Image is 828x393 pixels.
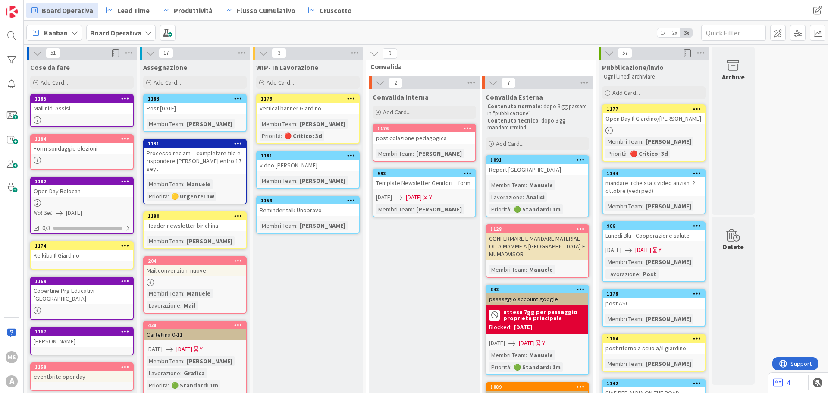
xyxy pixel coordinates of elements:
[603,335,705,343] div: 1164
[524,192,547,202] div: Analisi
[406,193,422,202] span: [DATE]
[298,221,348,230] div: [PERSON_NAME]
[642,314,643,324] span: :
[174,5,213,16] span: Produttività
[605,149,627,158] div: Priorità
[42,223,50,233] span: 0/3
[117,5,150,16] span: Lead Time
[144,148,246,174] div: Processo reclami - completare file e rispondere [PERSON_NAME] entro 17 seyt
[603,298,705,309] div: post ASC
[605,314,642,324] div: Membri Team
[487,117,587,132] p: : dopo 3 gg mandare remind
[489,339,505,348] span: [DATE]
[489,350,526,360] div: Membri Team
[643,314,693,324] div: [PERSON_NAME]
[261,96,359,102] div: 1179
[147,289,183,298] div: Membri Team
[486,286,588,305] div: 842passaggio account google
[257,103,359,114] div: Vertical banner Giardino
[722,72,745,82] div: Archive
[605,201,642,211] div: Membri Team
[148,96,246,102] div: 1183
[640,269,659,279] div: Post
[510,362,511,372] span: :
[257,160,359,171] div: video [PERSON_NAME]
[6,375,18,387] div: A
[26,3,98,18] a: Board Operativa
[31,328,133,347] div: 1167[PERSON_NAME]
[373,170,475,177] div: 992
[169,380,220,390] div: 🟢 Standard: 1m
[144,257,246,265] div: 204
[376,204,413,214] div: Membri Team
[296,221,298,230] span: :
[607,106,705,112] div: 1177
[490,157,588,163] div: 1091
[605,359,642,368] div: Membri Team
[607,170,705,176] div: 1144
[147,236,183,246] div: Membri Team
[489,180,526,190] div: Membri Team
[723,242,744,252] div: Delete
[490,226,588,232] div: 1128
[31,143,133,154] div: Form sondaggio elezioni
[373,125,475,144] div: 1176post colazione pedagogica
[31,185,133,197] div: Open Day Bolocan
[487,103,541,110] strong: Contenuto normale
[486,233,588,260] div: CONFERMARE E MANDARE MATERIALI OD A MAMME A [GEOGRAPHIC_DATA] E MUMADVISOR
[31,242,133,250] div: 1174
[607,336,705,342] div: 1164
[257,152,359,171] div: 1181video [PERSON_NAME]
[46,48,60,58] span: 51
[370,62,585,71] span: Convalida
[607,291,705,297] div: 1178
[147,179,183,189] div: Membri Team
[605,245,621,255] span: [DATE]
[260,119,296,129] div: Membri Team
[257,204,359,216] div: Reminder talk Unobravo
[144,140,246,174] div: 1131Processo reclami - completare file e rispondere [PERSON_NAME] entro 17 seyt
[35,136,133,142] div: 1184
[176,345,192,354] span: [DATE]
[639,269,640,279] span: :
[413,149,414,158] span: :
[42,5,93,16] span: Board Operativa
[526,180,527,190] span: :
[30,63,70,72] span: Cose da fare
[489,192,523,202] div: Lavorazione
[35,179,133,185] div: 1182
[185,119,235,129] div: [PERSON_NAME]
[147,368,180,378] div: Lavorazione
[303,3,357,18] a: Cruscotto
[486,225,588,233] div: 1128
[183,236,185,246] span: :
[147,356,183,366] div: Membri Team
[514,323,532,332] div: [DATE]
[496,140,524,148] span: Add Card...
[669,28,681,37] span: 2x
[486,293,588,305] div: passaggio account google
[503,309,586,321] b: attesa 7gg per passaggio proprietà principale
[144,212,246,231] div: 1180Header newsletter birichina
[602,63,664,72] span: Pubblicazione/invio
[144,265,246,276] div: Mail convenzioni nuove
[604,73,704,80] p: Ogni lunedì archiviare
[373,125,475,132] div: 1176
[429,193,432,202] div: Y
[148,322,246,328] div: 428
[527,180,555,190] div: Manuele
[489,323,511,332] div: Blocked:
[486,156,588,175] div: 1091Report [GEOGRAPHIC_DATA]
[487,117,539,124] strong: Contenuto tecnico
[144,329,246,340] div: Cartellina 0-11
[486,156,588,164] div: 1091
[607,223,705,229] div: 986
[183,119,185,129] span: :
[257,197,359,204] div: 1159
[373,93,429,101] span: Convalida Interna
[35,364,133,370] div: 1158
[31,135,133,143] div: 1184
[281,131,282,141] span: :
[298,119,348,129] div: [PERSON_NAME]
[320,5,352,16] span: Cruscotto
